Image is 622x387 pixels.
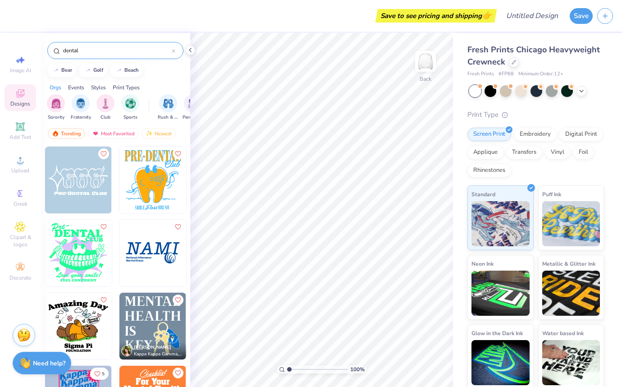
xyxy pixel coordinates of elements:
span: Minimum Order: 12 + [518,70,563,78]
img: Avatar [121,346,132,356]
span: 👉 [482,10,492,21]
div: Events [68,83,84,92]
img: e408f9ca-6f94-40cb-91aa-cc1fb6957592 [119,147,186,213]
img: Standard [471,201,530,246]
img: trend_line.gif [52,68,59,73]
span: Rush & Bid [158,114,178,121]
button: Like [98,295,109,305]
button: beach [110,64,143,77]
span: Sports [123,114,137,121]
span: Standard [471,189,495,199]
span: Fresh Prints [467,70,494,78]
img: Sorority Image [51,98,61,109]
span: Glow in the Dark Ink [471,328,523,338]
span: Fraternity [71,114,91,121]
strong: Need help? [33,359,65,368]
button: filter button [96,94,114,121]
button: filter button [71,94,91,121]
div: Most Favorited [88,128,139,139]
img: 9b27852d-f928-42ab-b895-ae8a4b3ac701 [119,293,186,359]
span: Greek [14,200,27,207]
div: Newest [142,128,176,139]
span: Water based Ink [542,328,584,338]
div: bear [61,68,72,73]
div: Transfers [506,146,542,159]
span: Decorate [9,274,31,281]
span: Image AI [10,67,31,74]
button: filter button [47,94,65,121]
img: Newest.gif [146,130,153,137]
img: Water based Ink [542,340,600,385]
div: Vinyl [545,146,570,159]
button: bear [47,64,76,77]
input: Untitled Design [499,7,565,25]
div: Embroidery [514,128,557,141]
img: Metallic & Glitter Ink [542,271,600,316]
span: Club [101,114,110,121]
img: most_fav.gif [92,130,99,137]
div: Foil [573,146,594,159]
div: Trending [48,128,85,139]
div: filter for Sports [121,94,139,121]
span: 5 [102,372,105,376]
div: filter for Sorority [47,94,65,121]
div: Applique [467,146,503,159]
div: Save to see pricing and shipping [378,9,494,23]
span: [PERSON_NAME] [134,344,171,350]
span: Fresh Prints Chicago Heavyweight Crewneck [467,44,600,67]
button: Like [173,148,183,159]
button: Like [90,368,109,380]
span: Puff Ink [542,189,561,199]
span: Kappa Kappa Gamma, [GEOGRAPHIC_DATA][US_STATE] [134,351,183,358]
img: 121225d6-69fb-4c73-b126-06ec320c1388 [186,147,252,213]
span: Parent's Weekend [183,114,203,121]
img: Club Image [101,98,110,109]
img: Rush & Bid Image [163,98,174,109]
button: filter button [183,94,203,121]
button: Like [173,295,183,305]
span: Upload [11,167,29,174]
img: trend_line.gif [115,68,123,73]
div: golf [93,68,103,73]
img: d3a3b437-c0eb-48e6-a59f-6b92269f7098 [186,293,252,359]
img: 3e20598c-625b-4b77-b5c9-2f09253350e1 [186,220,252,286]
span: 100 % [350,365,365,373]
span: Sorority [48,114,64,121]
div: Back [420,75,431,83]
img: Back [416,52,434,70]
div: filter for Parent's Weekend [183,94,203,121]
button: Like [173,368,183,378]
img: cc851853-76e6-42ed-b0ef-50159b9993d4 [119,220,186,286]
button: Like [98,221,109,232]
img: 47d90a38-c4ff-4197-ac2d-7bce589a5825 [111,147,178,213]
button: Like [173,221,183,232]
img: 0defbc29-cfba-4476-91a6-5ef55c906e28 [45,220,112,286]
img: Parent's Weekend Image [188,98,198,109]
img: trend_line.gif [84,68,91,73]
div: Digital Print [559,128,603,141]
img: ba23f7e2-f5a5-4ba4-9fbc-cc6d1b20f36d [111,293,178,359]
div: Styles [91,83,106,92]
button: filter button [121,94,139,121]
div: Print Type [467,110,604,120]
span: Designs [10,100,30,107]
div: filter for Fraternity [71,94,91,121]
span: Add Text [9,134,31,141]
button: filter button [158,94,178,121]
input: Try "Alpha" [62,46,172,55]
span: Clipart & logos [5,234,36,248]
span: # FP88 [499,70,514,78]
div: filter for Club [96,94,114,121]
img: Neon Ink [471,271,530,316]
button: golf [79,64,107,77]
div: beach [124,68,139,73]
img: Fraternity Image [76,98,86,109]
img: c9ede490-c4c1-45cd-831e-5412ed1fc0a8 [45,293,112,359]
div: Rhinestones [467,164,511,177]
img: Sports Image [125,98,136,109]
button: Save [570,8,593,24]
button: Like [98,148,109,159]
img: Glow in the Dark Ink [471,340,530,385]
span: Metallic & Glitter Ink [542,259,595,268]
img: Puff Ink [542,201,600,246]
